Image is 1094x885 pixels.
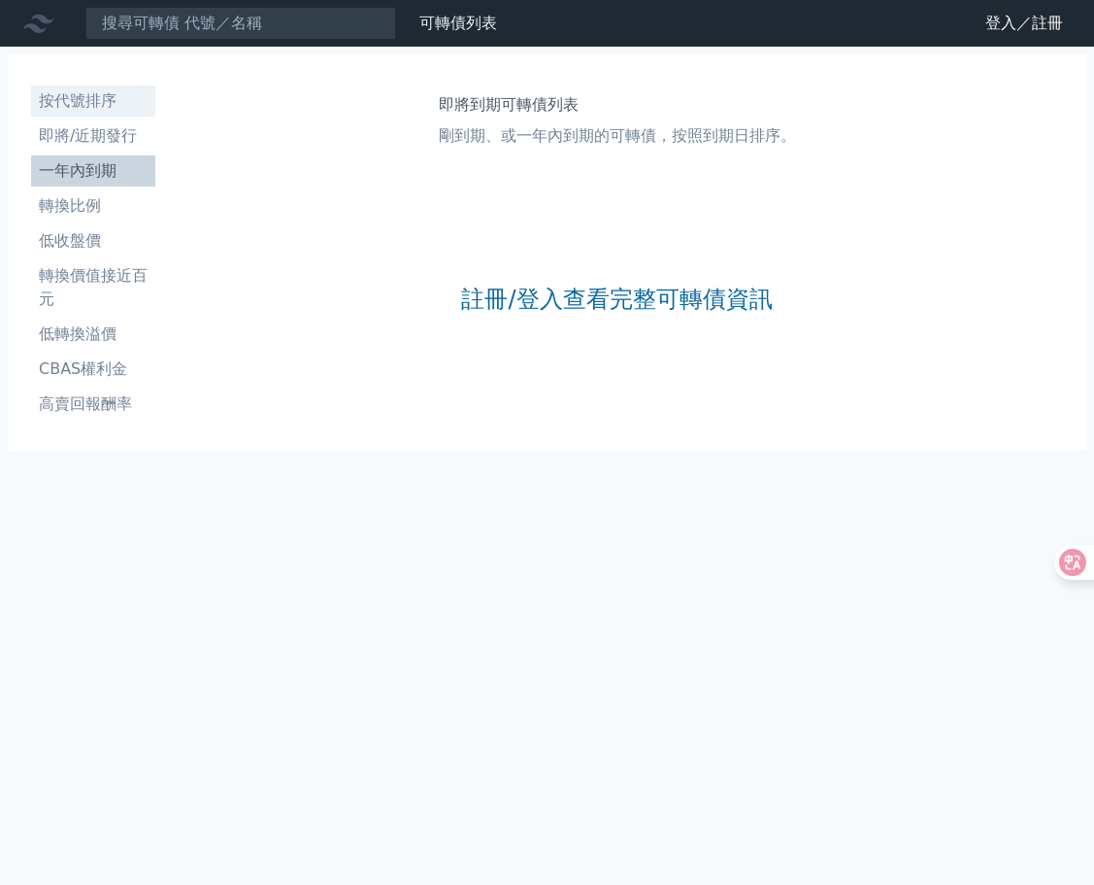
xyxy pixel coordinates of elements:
li: 轉換價值接近百元 [31,264,155,311]
li: 即將/近期發行 [31,124,155,148]
li: 一年內到期 [31,159,155,183]
a: CBAS權利金 [31,354,155,385]
a: 低收盤價 [31,225,155,256]
input: 搜尋可轉債 代號／名稱 [85,7,396,40]
a: 即將/近期發行 [31,120,155,152]
a: 低轉換溢價 [31,319,155,350]
li: 轉換比例 [31,194,155,218]
a: 註冊/登入查看完整可轉債資訊 [461,284,772,315]
li: 按代號排序 [31,89,155,113]
li: 高賣回報酬率 [31,392,155,416]
a: 轉換價值接近百元 [31,260,155,315]
a: 轉換比例 [31,190,155,221]
a: 高賣回報酬率 [31,389,155,420]
h1: 即將到期可轉債列表 [439,93,796,117]
p: 剛到期、或一年內到期的可轉債，按照到期日排序。 [439,124,796,148]
li: CBAS權利金 [31,357,155,381]
li: 低轉換溢價 [31,323,155,346]
li: 低收盤價 [31,229,155,253]
a: 一年內到期 [31,155,155,187]
a: 可轉債列表 [419,14,497,32]
a: 登入／註冊 [970,8,1078,39]
a: 按代號排序 [31,85,155,117]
